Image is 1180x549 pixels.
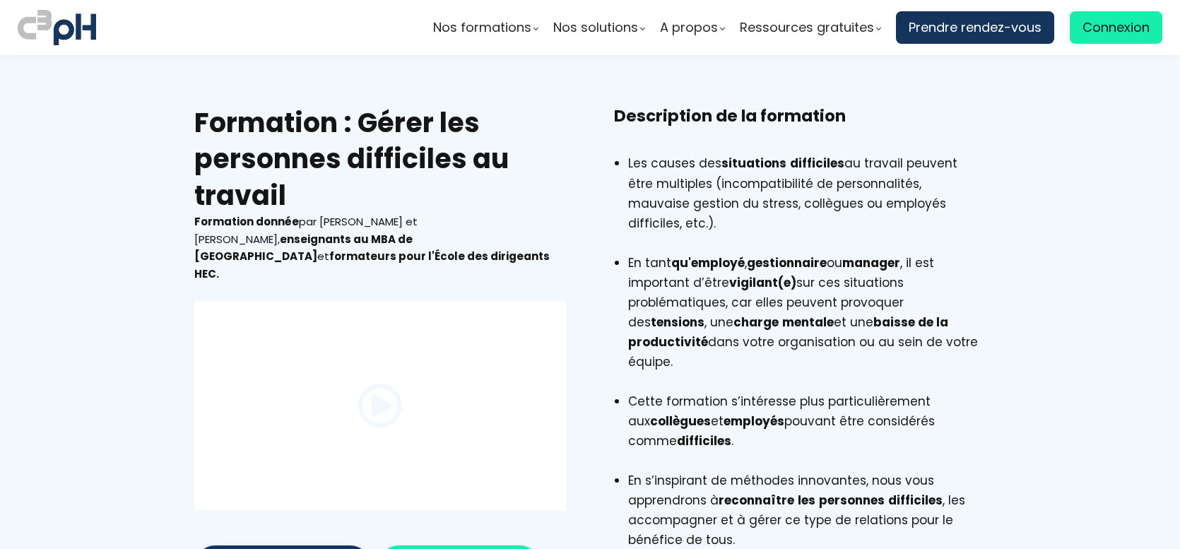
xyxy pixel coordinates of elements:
[194,232,413,264] b: enseignants au MBA de [GEOGRAPHIC_DATA]
[733,314,779,331] b: charge
[433,17,531,38] span: Nos formations
[628,314,948,350] b: baisse de la productivité
[782,314,834,331] b: mentale
[1082,17,1150,38] span: Connexion
[194,105,566,213] h2: Formation : Gérer les personnes difficiles au travail
[721,155,786,172] b: situations
[790,155,844,172] b: difficiles
[747,254,827,271] b: gestionnaire
[628,153,986,252] li: Les causes des au travail peuvent être multiples (incompatibilité de personnalités, mauvaise gest...
[740,17,874,38] span: Ressources gratuites
[724,413,784,430] b: employés
[651,314,704,331] b: tensions
[194,213,566,283] div: par [PERSON_NAME] et [PERSON_NAME], et
[671,254,745,271] b: qu'employé
[650,413,711,430] b: collègues
[614,105,986,150] h3: Description de la formation
[909,17,1042,38] span: Prendre rendez-vous
[553,17,638,38] span: Nos solutions
[888,492,943,509] b: difficiles
[896,11,1054,44] a: Prendre rendez-vous
[660,17,718,38] span: A propos
[819,492,885,509] b: personnes
[628,391,986,471] li: Cette formation s’intéresse plus particulièrement aux et pouvant être considérés comme .
[18,7,96,48] img: logo C3PH
[1070,11,1162,44] a: Connexion
[194,214,299,229] b: Formation donnée
[628,253,986,391] li: En tant , ou , il est important d’être sur ces situations problématiques, car elles peuvent provo...
[798,492,815,509] b: les
[842,254,900,271] b: manager
[729,274,796,291] b: vigilant(e)
[719,492,794,509] b: reconnaître
[677,432,731,449] b: difficiles
[194,249,550,281] b: formateurs pour l'École des dirigeants HEC.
